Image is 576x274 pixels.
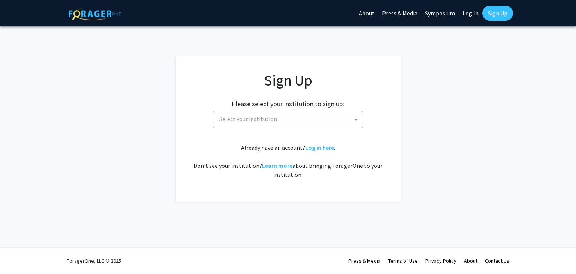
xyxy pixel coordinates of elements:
h2: Please select your institution to sign up: [232,100,344,108]
a: Learn more about bringing ForagerOne to your institution [262,162,292,169]
a: Contact Us [485,257,509,264]
a: Sign Up [482,6,513,21]
a: About [464,257,477,264]
div: ForagerOne, LLC © 2025 [67,248,121,274]
span: Select your institution [213,111,363,128]
span: Select your institution [216,111,363,127]
span: Select your institution [219,115,277,123]
a: Log in here [305,144,334,151]
img: ForagerOne Logo [69,7,121,20]
a: Press & Media [348,257,381,264]
div: Already have an account? . Don't see your institution? about bringing ForagerOne to your institut... [190,143,385,179]
a: Privacy Policy [425,257,456,264]
a: Terms of Use [388,257,418,264]
h1: Sign Up [190,71,385,89]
